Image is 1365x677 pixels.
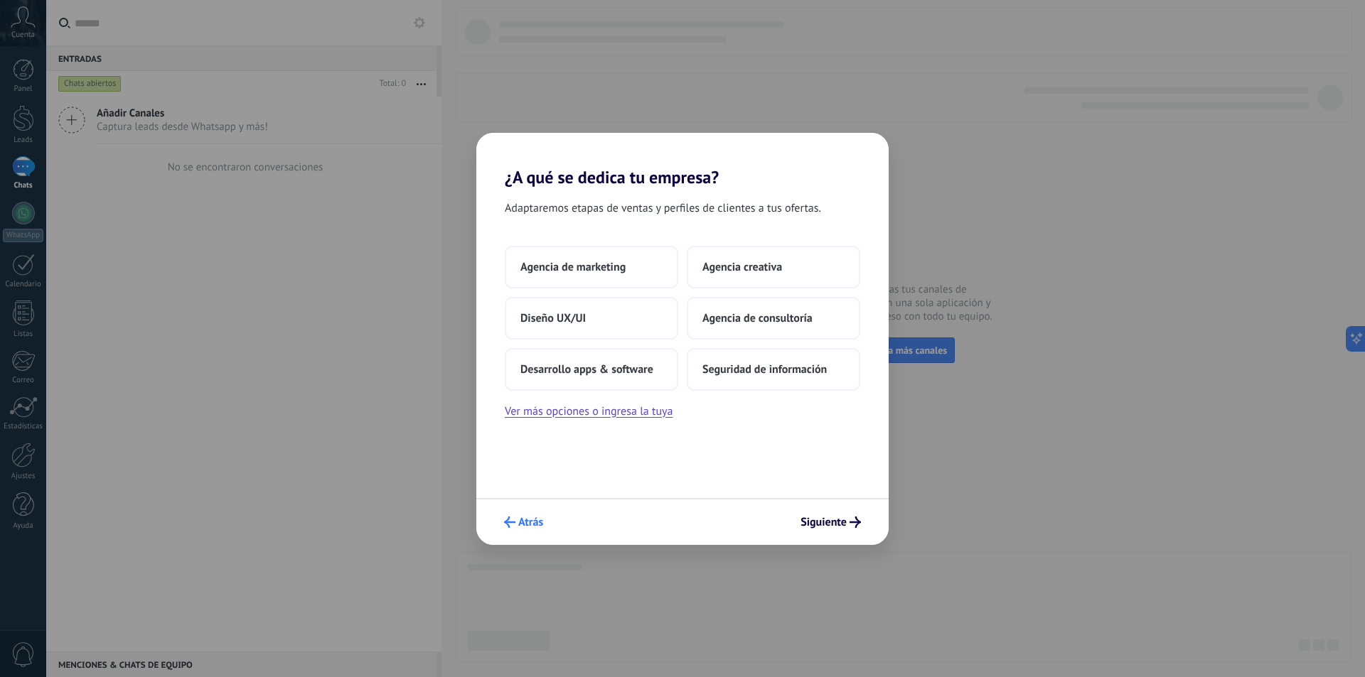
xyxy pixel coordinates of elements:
[687,297,860,340] button: Agencia de consultoría
[518,517,543,527] span: Atrás
[505,297,678,340] button: Diseño UX/UI
[801,517,847,527] span: Siguiente
[505,348,678,391] button: Desarrollo apps & software
[476,133,889,188] h2: ¿A qué se dedica tu empresa?
[520,311,586,325] span: Diseño UX/UI
[702,362,827,377] span: Seguridad de información
[505,402,673,421] button: Ver más opciones o ingresa la tuya
[702,311,813,325] span: Agencia de consultoría
[687,348,860,391] button: Seguridad de información
[702,260,782,274] span: Agencia creativa
[687,246,860,288] button: Agencia creativa
[505,246,678,288] button: Agencia de marketing
[520,260,626,274] span: Agencia de marketing
[520,362,653,377] span: Desarrollo apps & software
[505,199,821,217] span: Adaptaremos etapas de ventas y perfiles de clientes a tus ofertas.
[794,510,867,534] button: Siguiente
[498,510,550,534] button: Atrás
